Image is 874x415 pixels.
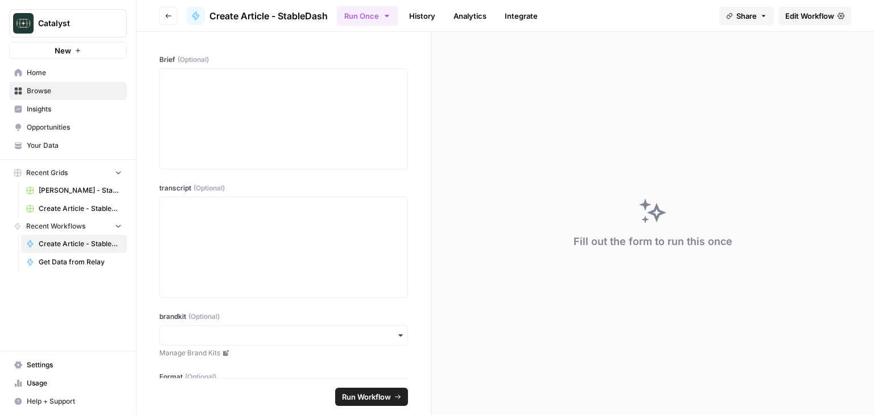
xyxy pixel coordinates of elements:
[9,374,127,392] a: Usage
[9,136,127,155] a: Your Data
[9,218,127,235] button: Recent Workflows
[159,55,408,65] label: Brief
[27,86,122,96] span: Browse
[185,372,216,382] span: (Optional)
[38,18,107,29] span: Catalyst
[27,104,122,114] span: Insights
[187,7,328,25] a: Create Article - StableDash
[21,200,127,218] a: Create Article - StableDash Grid
[39,257,122,267] span: Get Data from Relay
[778,7,851,25] a: Edit Workflow
[719,7,774,25] button: Share
[178,55,209,65] span: (Optional)
[574,234,732,250] div: Fill out the form to run this once
[9,392,127,410] button: Help + Support
[21,235,127,253] a: Create Article - StableDash
[335,388,408,406] button: Run Workflow
[13,13,34,34] img: Catalyst Logo
[55,45,71,56] span: New
[342,391,391,402] span: Run Workflow
[26,168,68,178] span: Recent Grids
[159,312,408,322] label: brandkit
[27,378,122,388] span: Usage
[9,356,127,374] a: Settings
[21,253,127,271] a: Get Data from Relay
[9,64,127,82] a: Home
[27,122,122,132] span: Opportunities
[21,181,127,200] a: [PERSON_NAME] - StableDash
[9,82,127,100] a: Browse
[447,7,493,25] a: Analytics
[27,396,122,406] span: Help + Support
[337,6,398,26] button: Run Once
[193,183,225,193] span: (Optional)
[39,204,122,214] span: Create Article - StableDash Grid
[159,183,408,193] label: transcript
[402,7,442,25] a: History
[26,221,85,231] span: Recent Workflows
[9,9,127,38] button: Workspace: Catalyst
[159,372,408,382] label: Format
[39,239,122,249] span: Create Article - StableDash
[27,68,122,78] span: Home
[9,100,127,118] a: Insights
[27,140,122,151] span: Your Data
[498,7,545,25] a: Integrate
[188,312,220,322] span: (Optional)
[209,9,328,23] span: Create Article - StableDash
[736,10,757,22] span: Share
[9,42,127,59] button: New
[9,164,127,181] button: Recent Grids
[9,118,127,136] a: Opportunities
[159,348,408,358] a: Manage Brand Kits
[27,360,122,370] span: Settings
[785,10,834,22] span: Edit Workflow
[39,185,122,196] span: [PERSON_NAME] - StableDash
